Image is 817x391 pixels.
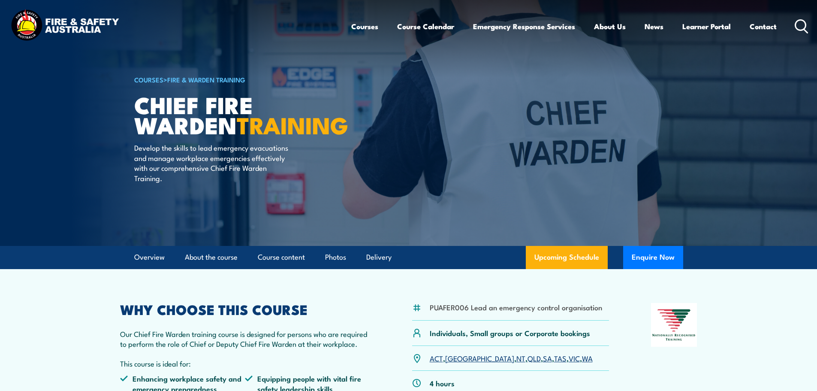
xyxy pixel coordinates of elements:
[526,246,608,269] a: Upcoming Schedule
[366,246,392,269] a: Delivery
[554,353,567,363] a: TAS
[134,74,346,85] h6: >
[237,106,348,142] strong: TRAINING
[167,75,245,84] a: Fire & Warden Training
[569,353,580,363] a: VIC
[430,353,593,363] p: , , , , , , ,
[325,246,346,269] a: Photos
[623,246,683,269] button: Enquire Now
[445,353,514,363] a: [GEOGRAPHIC_DATA]
[397,15,454,38] a: Course Calendar
[516,353,525,363] a: NT
[134,94,346,134] h1: Chief Fire Warden
[430,378,455,388] p: 4 hours
[134,75,163,84] a: COURSES
[594,15,626,38] a: About Us
[134,142,291,183] p: Develop the skills to lead emergency evacuations and manage workplace emergencies effectively wit...
[430,353,443,363] a: ACT
[120,329,371,349] p: Our Chief Fire Warden training course is designed for persons who are required to perform the rol...
[528,353,541,363] a: QLD
[258,246,305,269] a: Course content
[134,246,165,269] a: Overview
[351,15,378,38] a: Courses
[682,15,731,38] a: Learner Portal
[582,353,593,363] a: WA
[430,302,602,312] li: PUAFER006 Lead an emergency control organisation
[120,303,371,315] h2: WHY CHOOSE THIS COURSE
[750,15,777,38] a: Contact
[473,15,575,38] a: Emergency Response Services
[430,328,590,338] p: Individuals, Small groups or Corporate bookings
[543,353,552,363] a: SA
[120,358,371,368] p: This course is ideal for:
[651,303,697,347] img: Nationally Recognised Training logo.
[185,246,238,269] a: About the course
[645,15,663,38] a: News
